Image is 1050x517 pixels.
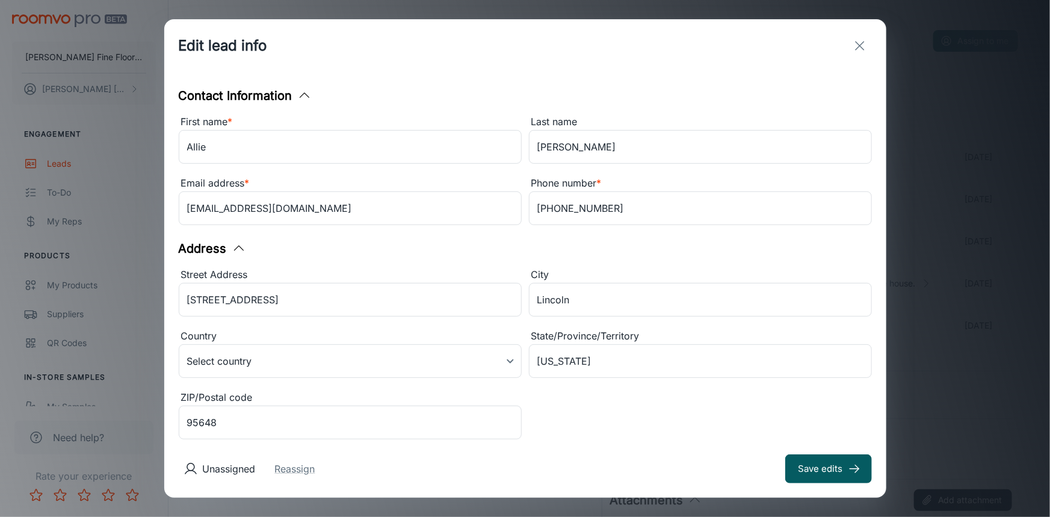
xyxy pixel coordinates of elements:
button: exit [848,34,872,58]
div: Last name [529,114,872,130]
input: J1U 3L7 [179,406,522,439]
input: John [179,130,522,164]
button: Address [179,240,246,258]
div: First name [179,114,522,130]
div: City [529,267,872,283]
div: Email address [179,176,522,191]
button: Contact Information [179,87,312,105]
button: Reassign [275,462,315,476]
input: Doe [529,130,872,164]
p: Unassigned [203,462,256,476]
input: +1 439-123-4567 [529,191,872,225]
div: ZIP/Postal code [179,390,522,406]
div: Select country [179,344,522,378]
input: Whitehorse [529,283,872,317]
input: YU [529,344,872,378]
div: Country [179,329,522,344]
div: State/Province/Territory [529,329,872,344]
div: Street Address [179,267,522,283]
h1: Edit lead info [179,35,267,57]
input: 2412 Northwest Passage [179,283,522,317]
div: Phone number [529,176,872,191]
button: Save edits [785,454,872,483]
input: myname@example.com [179,191,522,225]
